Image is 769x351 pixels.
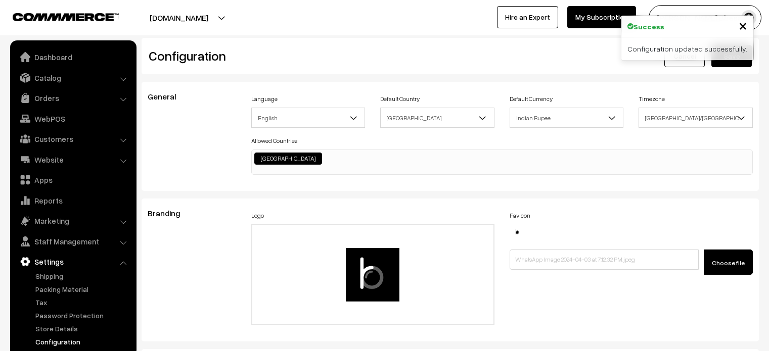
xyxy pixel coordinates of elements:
a: COMMMERCE [13,10,101,22]
div: Configuration updated successfully. [621,37,753,60]
a: Packing Material [33,284,133,294]
a: Dashboard [13,48,133,66]
span: India [380,108,494,128]
button: [PERSON_NAME] Bhesani… [649,5,761,30]
a: Tax [33,297,133,308]
li: India [254,153,322,165]
button: [DOMAIN_NAME] [114,5,244,30]
a: Settings [13,253,133,271]
img: user [741,10,756,25]
a: Catalog [13,69,133,87]
a: Marketing [13,212,133,230]
label: Default Currency [510,94,553,104]
a: Customers [13,130,133,148]
span: General [148,91,188,102]
a: My Subscription [567,6,636,28]
a: Shipping [33,271,133,281]
span: Asia/Kolkata [639,109,752,127]
span: India [381,109,494,127]
img: 17121518668963WhatsApp-Image-2024-04-03-at-71232-PM.jpeg [510,224,525,239]
label: Allowed Countries [251,136,297,145]
input: WhatsApp Image 2024-04-03 at 7.12.32 PM.jpeg [510,249,699,270]
a: Reports [13,191,133,210]
a: Hire an Expert [497,6,558,28]
a: Staff Management [13,232,133,250]
a: Password Protection [33,310,133,321]
span: × [739,16,747,34]
span: Indian Rupee [510,109,623,127]
label: Language [251,94,278,104]
label: Default Country [380,94,420,104]
a: Website [13,151,133,169]
span: English [252,109,365,127]
a: Apps [13,171,133,189]
span: Indian Rupee [510,108,624,128]
span: Branding [148,208,192,218]
h2: Configuration [149,48,443,64]
strong: Success [634,21,664,32]
span: English [251,108,366,128]
img: COMMMERCE [13,13,119,21]
label: Logo [251,211,264,220]
span: Asia/Kolkata [639,108,753,128]
label: Timezone [639,94,665,104]
span: Choose file [712,259,745,267]
a: Store Details [33,323,133,334]
a: Orders [13,89,133,107]
a: Configuration [33,336,133,347]
a: WebPOS [13,110,133,128]
button: Close [739,18,747,33]
label: Favicon [510,211,530,220]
